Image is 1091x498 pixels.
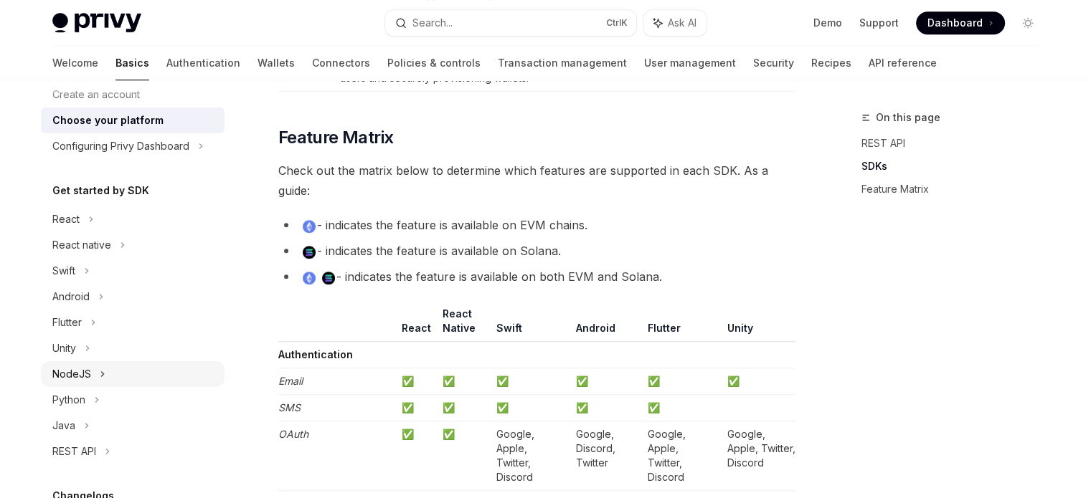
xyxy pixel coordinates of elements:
[570,395,642,421] td: ✅
[52,46,98,80] a: Welcome
[278,428,308,440] em: OAuth
[278,126,394,149] span: Feature Matrix
[869,46,937,80] a: API reference
[303,272,316,284] img: ethereum.png
[437,368,490,395] td: ✅
[753,46,794,80] a: Security
[570,307,642,342] th: Android
[396,421,438,491] td: ✅
[491,395,570,421] td: ✅
[52,314,82,331] div: Flutter
[813,16,842,30] a: Demo
[491,421,570,491] td: Google, Apple, Twitter, Discord
[861,155,1051,178] a: SDKs
[721,421,795,491] td: Google, Apple, Twitter, Discord
[278,215,795,235] li: - indicates the feature is available on EVM chains.
[437,307,490,342] th: React Native
[166,46,240,80] a: Authentication
[1016,11,1039,34] button: Toggle dark mode
[606,17,628,29] span: Ctrl K
[52,138,189,155] div: Configuring Privy Dashboard
[52,340,76,357] div: Unity
[644,46,736,80] a: User management
[303,246,316,259] img: solana.png
[278,401,301,413] em: SMS
[52,365,91,383] div: NodeJS
[115,46,149,80] a: Basics
[52,112,164,129] div: Choose your platform
[396,307,438,342] th: React
[52,211,80,228] div: React
[721,368,795,395] td: ✅
[721,307,795,342] th: Unity
[278,161,795,201] span: Check out the matrix below to determine which features are supported in each SDK. As a guide:
[642,421,722,491] td: Google, Apple, Twitter, Discord
[396,368,438,395] td: ✅
[437,421,490,491] td: ✅
[387,46,481,80] a: Policies & controls
[498,46,627,80] a: Transaction management
[876,109,940,126] span: On this page
[278,375,303,387] em: Email
[642,395,722,421] td: ✅
[491,368,570,395] td: ✅
[385,10,636,36] button: Search...CtrlK
[437,395,490,421] td: ✅
[859,16,899,30] a: Support
[570,421,642,491] td: Google, Discord, Twitter
[258,46,295,80] a: Wallets
[642,307,722,342] th: Flutter
[927,16,983,30] span: Dashboard
[303,220,316,233] img: ethereum.png
[811,46,851,80] a: Recipes
[412,14,453,32] div: Search...
[642,368,722,395] td: ✅
[643,10,707,36] button: Ask AI
[52,262,75,279] div: Swift
[861,132,1051,155] a: REST API
[668,16,696,30] span: Ask AI
[52,236,111,254] div: React native
[278,348,353,360] strong: Authentication
[52,391,85,408] div: Python
[52,182,149,199] h5: Get started by SDK
[396,395,438,421] td: ✅
[52,288,90,305] div: Android
[278,241,795,261] li: - indicates the feature is available on Solana.
[278,267,795,287] li: - indicates the feature is available on both EVM and Solana.
[322,272,335,284] img: solana.png
[52,13,141,33] img: light logo
[41,107,225,133] a: Choose your platform
[52,443,96,460] div: REST API
[52,417,75,434] div: Java
[312,46,370,80] a: Connectors
[916,11,1005,34] a: Dashboard
[491,307,570,342] th: Swift
[570,368,642,395] td: ✅
[861,178,1051,201] a: Feature Matrix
